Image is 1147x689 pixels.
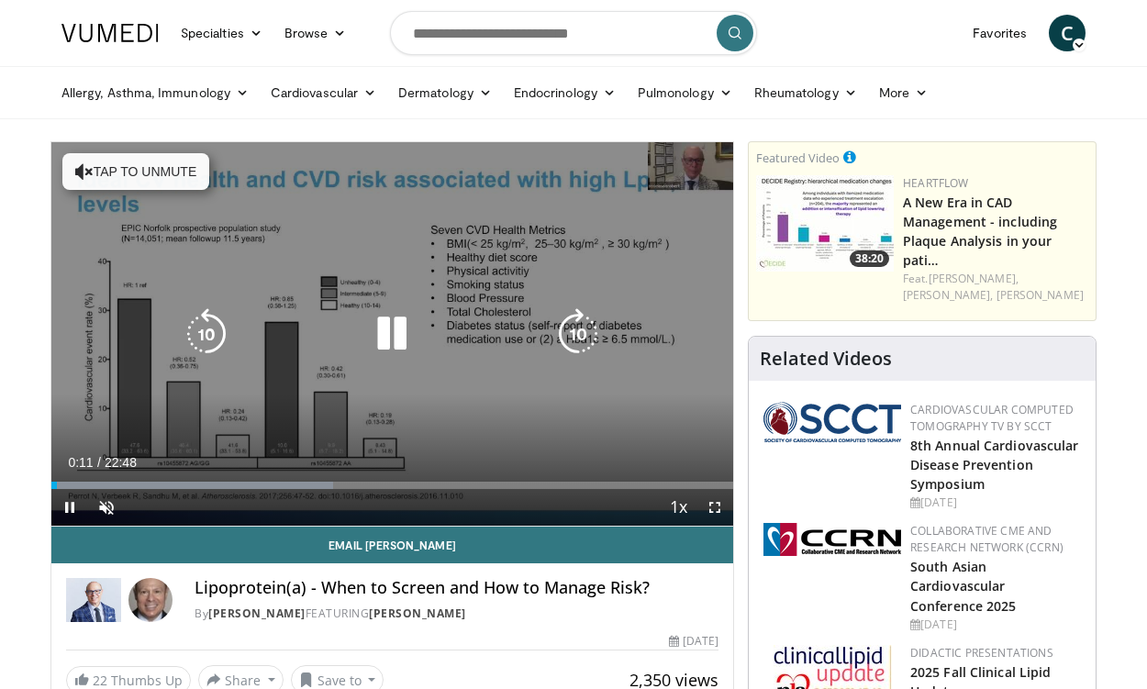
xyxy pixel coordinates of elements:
span: 0:11 [68,455,93,470]
a: Heartflow [903,175,969,191]
button: Pause [51,489,88,526]
a: C [1049,15,1086,51]
img: 738d0e2d-290f-4d89-8861-908fb8b721dc.150x105_q85_crop-smart_upscale.jpg [756,175,894,272]
img: a04ee3ba-8487-4636-b0fb-5e8d268f3737.png.150x105_q85_autocrop_double_scale_upscale_version-0.2.png [763,523,901,556]
img: 51a70120-4f25-49cc-93a4-67582377e75f.png.150x105_q85_autocrop_double_scale_upscale_version-0.2.png [763,402,901,442]
a: A New Era in CAD Management - including Plaque Analysis in your pati… [903,194,1057,269]
span: / [97,455,101,470]
img: Avatar [128,578,173,622]
a: 8th Annual Cardiovascular Disease Prevention Symposium [910,437,1079,493]
a: Favorites [962,15,1038,51]
img: Dr. Robert S. Rosenson [66,578,121,622]
a: Specialties [170,15,273,51]
a: Browse [273,15,358,51]
div: [DATE] [910,495,1081,511]
a: Dermatology [387,74,503,111]
a: [PERSON_NAME] [997,287,1084,303]
div: [DATE] [669,633,718,650]
a: Rheumatology [743,74,868,111]
small: Featured Video [756,150,840,166]
a: Cardiovascular Computed Tomography TV by SCCT [910,402,1074,434]
div: Progress Bar [51,482,733,489]
video-js: Video Player [51,142,733,527]
a: Cardiovascular [260,74,387,111]
a: Endocrinology [503,74,627,111]
span: 38:20 [850,250,889,267]
a: South Asian Cardiovascular Conference 2025 [910,558,1017,614]
input: Search topics, interventions [390,11,757,55]
a: Allergy, Asthma, Immunology [50,74,260,111]
a: [PERSON_NAME], [903,287,993,303]
button: Playback Rate [660,489,696,526]
h4: Related Videos [760,348,892,370]
button: Fullscreen [696,489,733,526]
div: Didactic Presentations [910,645,1081,661]
button: Unmute [88,489,125,526]
h4: Lipoprotein(a) - When to Screen and How to Manage Risk? [195,578,718,598]
img: VuMedi Logo [61,24,159,42]
span: 22 [93,672,107,689]
span: 22:48 [105,455,137,470]
div: Feat. [903,271,1088,304]
a: 38:20 [756,175,894,272]
a: Collaborative CME and Research Network (CCRN) [910,523,1063,555]
div: By FEATURING [195,606,718,622]
div: [DATE] [910,617,1081,633]
a: Email [PERSON_NAME] [51,527,733,563]
a: [PERSON_NAME], [929,271,1019,286]
a: Pulmonology [627,74,743,111]
a: [PERSON_NAME] [369,606,466,621]
a: More [868,74,939,111]
a: [PERSON_NAME] [208,606,306,621]
button: Tap to unmute [62,153,209,190]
